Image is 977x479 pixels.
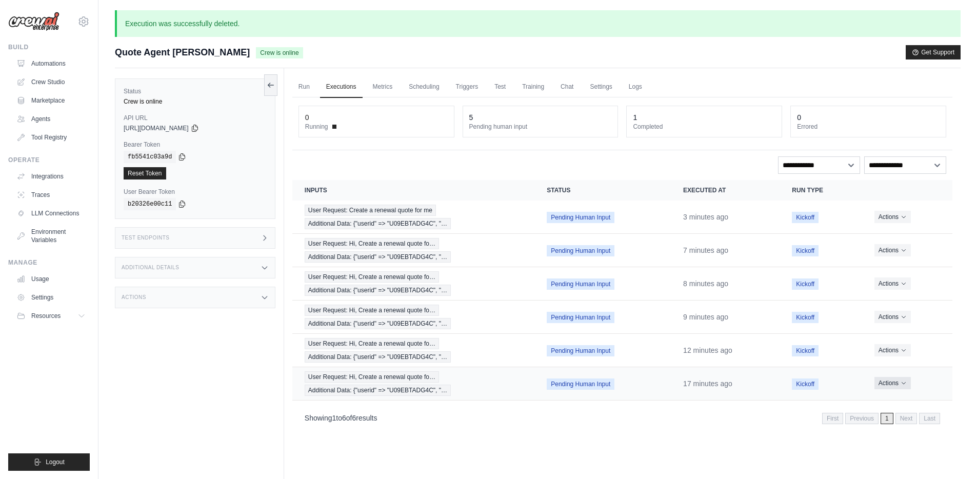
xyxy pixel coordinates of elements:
a: Executions [320,76,363,98]
span: Crew is online [256,47,303,58]
span: Additional Data: {"userid" => "U09EBTADG4C", "… [305,318,451,329]
a: Scheduling [403,76,445,98]
div: 0 [305,112,309,123]
h3: Additional Details [122,265,179,271]
button: Actions for execution [874,244,911,256]
span: Pending Human Input [547,212,614,223]
a: View execution details for User Request [305,271,522,296]
dt: Pending human input [469,123,612,131]
div: Build [8,43,90,51]
a: Tool Registry [12,129,90,146]
time: September 13, 2025 at 19:37 PDT [683,213,728,221]
span: User Request: Hi, Create a renewal quote fo… [305,305,439,316]
a: Logs [623,76,648,98]
a: View execution details for User Request [305,371,522,396]
time: September 13, 2025 at 19:32 PDT [683,280,728,288]
p: Execution was successfully deleted. [115,10,961,37]
section: Crew executions table [292,180,952,431]
span: Kickoff [792,212,819,223]
div: 1 [633,112,637,123]
span: Additional Data: {"userid" => "U09EBTADG4C", "… [305,285,451,296]
span: Additional Data: {"userid" => "U09EBTADG4C", "… [305,385,451,396]
span: Additional Data: {"userid" => "U09EBTADG4C", "… [305,251,451,263]
label: User Bearer Token [124,188,267,196]
div: Manage [8,258,90,267]
span: Next [895,413,918,424]
nav: Pagination [292,405,952,431]
button: Actions for execution [874,344,911,356]
span: Quote Agent [PERSON_NAME] [115,45,250,59]
a: Traces [12,187,90,203]
div: Crew is online [124,97,267,106]
div: 0 [797,112,801,123]
h3: Test Endpoints [122,235,170,241]
time: September 13, 2025 at 19:28 PDT [683,346,732,354]
img: Logo [8,12,59,31]
span: Kickoff [792,245,819,256]
a: Triggers [450,76,485,98]
th: Status [534,180,671,201]
button: Logout [8,453,90,471]
span: 6 [352,414,356,422]
span: User Request: Hi, Create a renewal quote fo… [305,371,439,383]
label: Bearer Token [124,141,267,149]
a: Run [292,76,316,98]
button: Actions for execution [874,311,911,323]
a: Chat [554,76,580,98]
span: Additional Data: {"userid" => "U09EBTADG4C", "… [305,351,451,363]
a: Automations [12,55,90,72]
span: User Request: Hi, Create a renewal quote fo… [305,238,439,249]
span: User Request: Create a renewal quote for me [305,205,436,216]
a: View execution details for User Request [305,305,522,329]
span: Pending Human Input [547,312,614,323]
span: User Request: Hi, Create a renewal quote fo… [305,271,439,283]
dt: Errored [797,123,940,131]
button: Get Support [906,45,961,59]
label: Status [124,87,267,95]
div: 5 [469,112,473,123]
a: Training [516,76,550,98]
a: Reset Token [124,167,166,179]
a: Environment Variables [12,224,90,248]
a: Settings [584,76,618,98]
button: Actions for execution [874,277,911,290]
p: Showing to of results [305,413,377,423]
a: View execution details for User Request [305,338,522,363]
span: First [822,413,843,424]
span: Kickoff [792,312,819,323]
button: Actions for execution [874,211,911,223]
a: View execution details for User Request [305,205,522,229]
th: Executed at [671,180,780,201]
span: Resources [31,312,61,320]
span: Kickoff [792,278,819,290]
span: Last [919,413,940,424]
span: Previous [845,413,879,424]
span: Kickoff [792,378,819,390]
time: September 13, 2025 at 19:33 PDT [683,246,728,254]
h3: Actions [122,294,146,301]
a: View execution details for User Request [305,238,522,263]
span: 6 [342,414,346,422]
time: September 13, 2025 at 19:23 PDT [683,380,732,388]
a: Settings [12,289,90,306]
th: Run Type [780,180,862,201]
span: 1 [332,414,336,422]
a: Usage [12,271,90,287]
a: Agents [12,111,90,127]
span: Running [305,123,328,131]
a: Marketplace [12,92,90,109]
a: Metrics [367,76,399,98]
span: Pending Human Input [547,278,614,290]
span: Additional Data: {"userid" => "U09EBTADG4C", "… [305,218,451,229]
a: Crew Studio [12,74,90,90]
button: Resources [12,308,90,324]
span: Logout [46,458,65,466]
th: Inputs [292,180,534,201]
a: Test [488,76,512,98]
code: fb5541c03a9d [124,151,176,163]
span: Pending Human Input [547,345,614,356]
span: [URL][DOMAIN_NAME] [124,124,189,132]
dt: Completed [633,123,775,131]
nav: Pagination [822,413,940,424]
button: Actions for execution [874,377,911,389]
